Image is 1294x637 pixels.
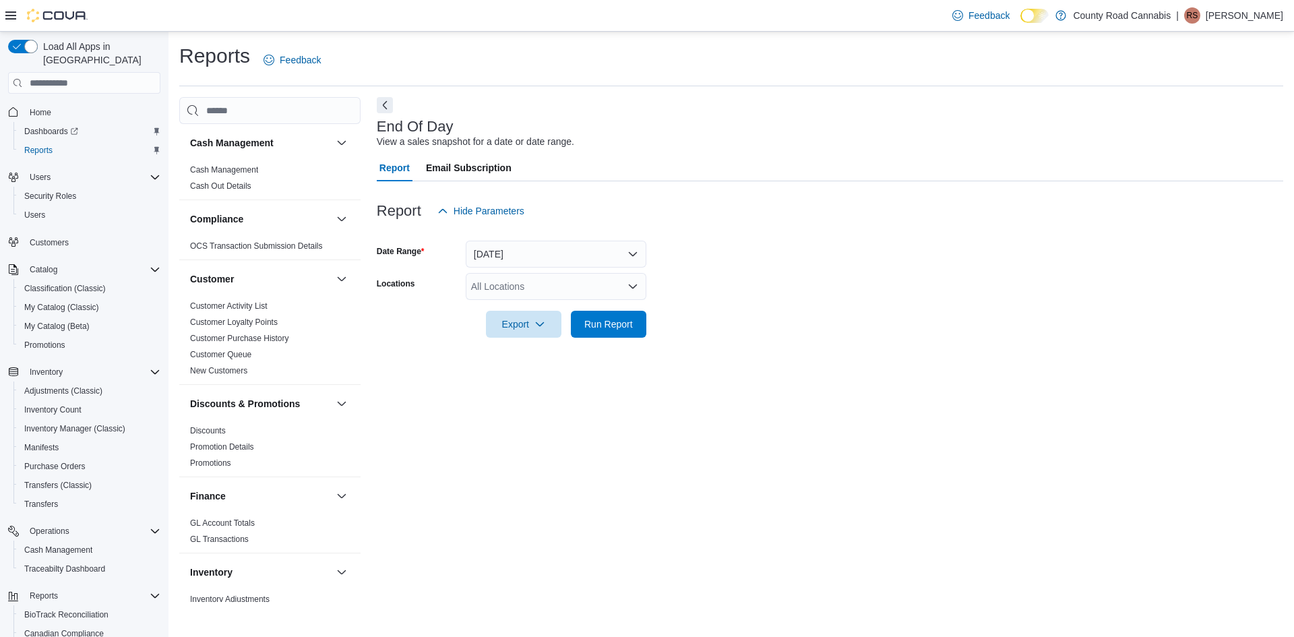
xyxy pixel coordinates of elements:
a: Promotions [19,337,71,353]
span: Promotion Details [190,442,254,452]
span: My Catalog (Classic) [19,299,160,315]
h3: Inventory [190,566,233,579]
a: Customer Activity List [190,301,268,311]
a: My Catalog (Classic) [19,299,104,315]
a: Customer Loyalty Points [190,317,278,327]
button: Open list of options [627,281,638,292]
a: GL Account Totals [190,518,255,528]
span: Inventory Manager (Classic) [19,421,160,437]
span: Feedback [280,53,321,67]
img: Cova [27,9,88,22]
span: Purchase Orders [24,461,86,472]
button: Compliance [334,211,350,227]
span: Export [494,311,553,338]
div: Finance [179,515,361,553]
div: Customer [179,298,361,384]
span: Traceabilty Dashboard [24,564,105,574]
button: Inventory [3,363,166,382]
span: Reports [30,590,58,601]
a: Purchase Orders [19,458,91,475]
div: Compliance [179,238,361,260]
span: Users [30,172,51,183]
button: Users [3,168,166,187]
a: Cash Out Details [190,181,251,191]
a: Manifests [19,439,64,456]
span: Inventory Count [24,404,82,415]
a: Inventory Adjustments [190,595,270,604]
span: Cash Management [24,545,92,555]
a: Home [24,104,57,121]
button: Classification (Classic) [13,279,166,298]
p: | [1176,7,1179,24]
a: My Catalog (Beta) [19,318,95,334]
button: Reports [3,586,166,605]
button: Cash Management [334,135,350,151]
a: Reports [19,142,58,158]
button: Traceabilty Dashboard [13,559,166,578]
a: Promotions [190,458,231,468]
span: Customers [24,234,160,251]
span: Customers [30,237,69,248]
button: Promotions [13,336,166,355]
span: Purchase Orders [19,458,160,475]
button: Inventory Count [13,400,166,419]
button: Export [486,311,561,338]
span: Operations [24,523,160,539]
a: Discounts [190,426,226,435]
div: RK Sohal [1184,7,1200,24]
a: BioTrack Reconciliation [19,607,114,623]
span: Manifests [19,439,160,456]
button: Hide Parameters [432,198,530,224]
h3: Compliance [190,212,243,226]
button: Finance [334,488,350,504]
span: Classification (Classic) [24,283,106,294]
button: Discounts & Promotions [334,396,350,412]
a: Cash Management [190,165,258,175]
a: Transfers [19,496,63,512]
a: Customer Queue [190,350,251,359]
button: Reports [24,588,63,604]
span: Promotions [24,340,65,351]
input: Dark Mode [1020,9,1049,23]
span: New Customers [190,365,247,376]
span: My Catalog (Beta) [19,318,160,334]
a: Customer Purchase History [190,334,289,343]
span: Report [379,154,410,181]
span: Promotions [19,337,160,353]
button: My Catalog (Beta) [13,317,166,336]
span: Inventory Manager (Classic) [24,423,125,434]
span: BioTrack Reconciliation [19,607,160,623]
span: Promotions [190,458,231,468]
a: Dashboards [13,122,166,141]
h1: Reports [179,42,250,69]
label: Date Range [377,246,425,257]
span: Adjustments (Classic) [24,386,102,396]
span: Cash Management [190,164,258,175]
h3: Discounts & Promotions [190,397,300,411]
button: Inventory [334,564,350,580]
a: Security Roles [19,188,82,204]
a: Classification (Classic) [19,280,111,297]
button: Security Roles [13,187,166,206]
a: Adjustments (Classic) [19,383,108,399]
span: Transfers [19,496,160,512]
span: Transfers (Classic) [24,480,92,491]
button: Operations [24,523,75,539]
span: Home [30,107,51,118]
button: Customers [3,233,166,252]
a: Traceabilty Dashboard [19,561,111,577]
span: Load All Apps in [GEOGRAPHIC_DATA] [38,40,160,67]
label: Locations [377,278,415,289]
span: Users [24,210,45,220]
button: Catalog [24,262,63,278]
span: Customer Activity List [190,301,268,311]
span: RS [1187,7,1198,24]
span: Inventory [24,364,160,380]
button: Finance [190,489,331,503]
span: Feedback [968,9,1010,22]
button: Inventory [24,364,68,380]
div: Discounts & Promotions [179,423,361,477]
button: Purchase Orders [13,457,166,476]
button: Cash Management [13,541,166,559]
